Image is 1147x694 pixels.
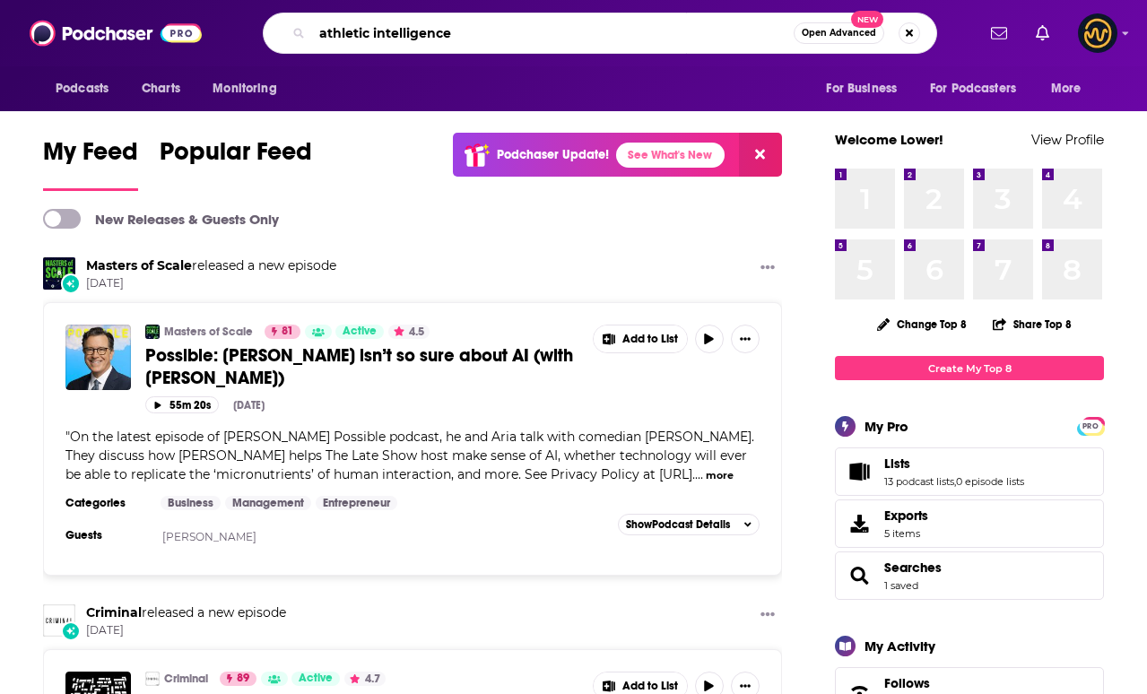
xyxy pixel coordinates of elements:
[43,72,132,106] button: open menu
[61,273,81,293] div: New Episode
[884,675,930,691] span: Follows
[237,670,249,688] span: 89
[299,670,333,688] span: Active
[930,76,1016,101] span: For Podcasters
[835,356,1104,380] a: Create My Top 8
[162,530,256,543] a: [PERSON_NAME]
[160,136,312,178] span: Popular Feed
[884,675,1046,691] a: Follows
[851,11,883,28] span: New
[312,19,794,48] input: Search podcasts, credits, & more...
[142,76,180,101] span: Charts
[225,496,311,510] a: Management
[335,325,384,339] a: Active
[61,621,81,641] div: New Episode
[1080,419,1101,432] a: PRO
[160,136,312,191] a: Popular Feed
[1038,72,1104,106] button: open menu
[835,447,1104,496] span: Lists
[265,325,300,339] a: 81
[145,344,580,389] a: Possible: [PERSON_NAME] isn’t so sure about AI (with [PERSON_NAME])
[388,325,430,339] button: 4.5
[282,323,293,341] span: 81
[841,459,877,484] a: Lists
[316,496,397,510] a: Entrepreneur
[794,22,884,44] button: Open AdvancedNew
[233,399,265,412] div: [DATE]
[65,325,131,390] img: Possible: Stephen Colbert isn’t so sure about AI (with Reid Hoffman)
[1078,13,1117,53] button: Show profile menu
[130,72,191,106] a: Charts
[706,468,734,483] button: more
[954,475,956,488] span: ,
[86,257,336,274] h3: released a new episode
[65,429,754,482] span: "
[86,257,192,273] a: Masters of Scale
[213,76,276,101] span: Monitoring
[65,496,146,510] h3: Categories
[992,307,1073,342] button: Share Top 8
[164,325,253,339] a: Masters of Scale
[695,466,703,482] span: ...
[86,604,142,620] a: Criminal
[753,604,782,627] button: Show More Button
[43,136,138,178] span: My Feed
[1078,13,1117,53] img: User Profile
[626,518,730,531] span: Show Podcast Details
[65,528,146,542] h3: Guests
[884,579,918,592] a: 1 saved
[865,638,935,655] div: My Activity
[866,313,978,335] button: Change Top 8
[835,551,1104,600] span: Searches
[753,257,782,280] button: Show More Button
[145,672,160,686] img: Criminal
[813,72,919,106] button: open menu
[43,604,75,637] img: Criminal
[1080,420,1101,433] span: PRO
[884,455,910,472] span: Lists
[884,507,928,524] span: Exports
[984,18,1014,48] a: Show notifications dropdown
[65,429,754,482] span: On the latest episode of [PERSON_NAME] Possible podcast, he and Aria talk with comedian [PERSON_N...
[835,499,1104,548] a: Exports
[841,511,877,536] span: Exports
[884,560,942,576] a: Searches
[1051,76,1082,101] span: More
[343,323,377,341] span: Active
[884,527,928,540] span: 5 items
[43,209,279,229] a: New Releases & Guests Only
[344,672,386,686] button: 4.7
[594,325,687,352] button: Show More Button
[56,76,109,101] span: Podcasts
[622,333,678,346] span: Add to List
[1029,18,1056,48] a: Show notifications dropdown
[826,76,897,101] span: For Business
[200,72,300,106] button: open menu
[30,16,202,50] img: Podchaser - Follow, Share and Rate Podcasts
[43,257,75,290] img: Masters of Scale
[618,514,760,535] button: ShowPodcast Details
[616,143,725,168] a: See What's New
[86,276,336,291] span: [DATE]
[161,496,221,510] a: Business
[622,680,678,693] span: Add to List
[86,604,286,621] h3: released a new episode
[145,396,219,413] button: 55m 20s
[43,136,138,191] a: My Feed
[1031,131,1104,148] a: View Profile
[865,418,908,435] div: My Pro
[145,344,573,389] span: Possible: [PERSON_NAME] isn’t so sure about AI (with [PERSON_NAME])
[145,325,160,339] img: Masters of Scale
[731,325,760,353] button: Show More Button
[263,13,937,54] div: Search podcasts, credits, & more...
[835,131,943,148] a: Welcome Lower!
[802,29,876,38] span: Open Advanced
